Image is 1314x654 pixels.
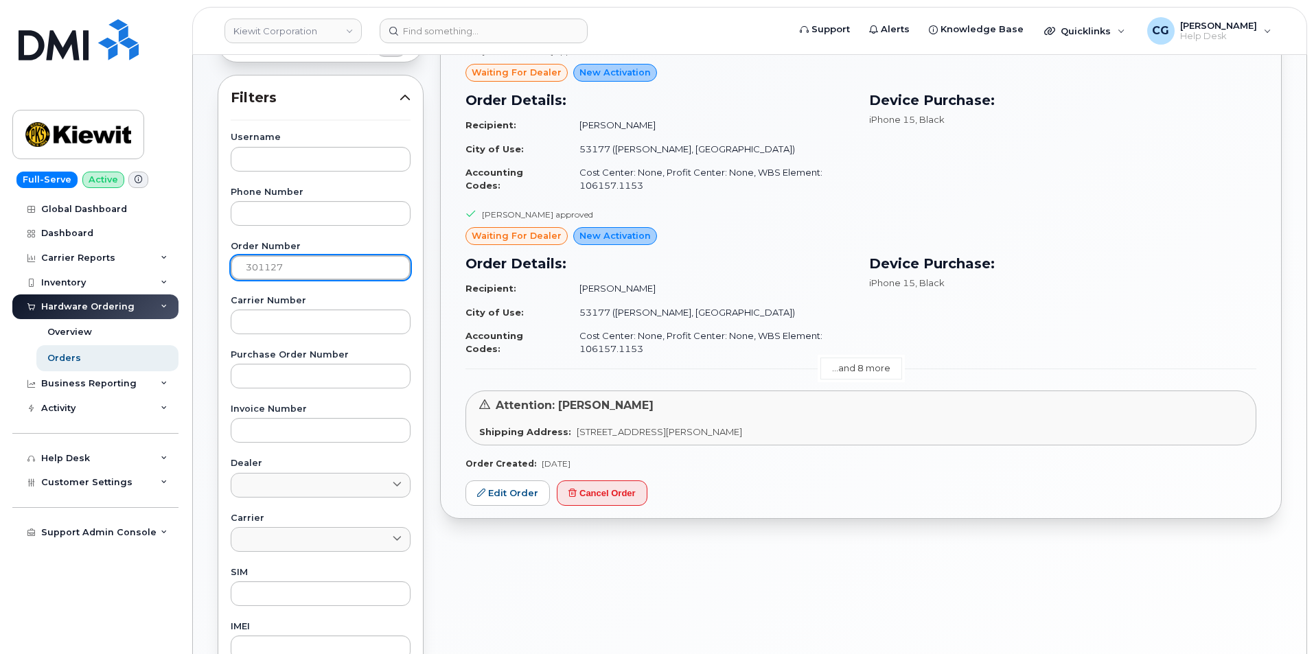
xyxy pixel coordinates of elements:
label: Username [231,133,411,142]
strong: City of Use: [465,307,524,318]
td: Cost Center: None, Profit Center: None, WBS Element: 106157.1153 [567,161,853,197]
strong: Recipient: [465,119,516,130]
a: Edit Order [465,480,550,506]
span: New Activation [579,229,651,242]
span: Support [811,23,850,36]
a: Kiewit Corporation [224,19,362,43]
span: [STREET_ADDRESS][PERSON_NAME] [577,426,742,437]
strong: Shipping Address: [479,426,571,437]
td: 53177 ([PERSON_NAME], [GEOGRAPHIC_DATA]) [567,301,853,325]
span: waiting for dealer [472,229,562,242]
span: [PERSON_NAME] [1180,20,1257,31]
span: waiting for dealer [472,66,562,79]
label: Phone Number [231,188,411,197]
span: Attention: [PERSON_NAME] [496,399,654,412]
div: Cindy Gornick [1138,17,1281,45]
strong: Accounting Codes: [465,167,523,191]
span: New Activation [579,66,651,79]
td: Cost Center: None, Profit Center: None, WBS Element: 106157.1153 [567,324,853,360]
span: Help Desk [1180,31,1257,42]
td: [PERSON_NAME] [567,277,853,301]
div: [PERSON_NAME] approved [482,209,593,220]
iframe: Messenger Launcher [1254,594,1304,644]
label: Invoice Number [231,405,411,414]
h3: Order Details: [465,253,853,274]
label: SIM [231,568,411,577]
span: , Black [915,114,945,125]
span: iPhone 15 [869,114,915,125]
td: [PERSON_NAME] [567,113,853,137]
a: Alerts [860,16,919,43]
a: Support [790,16,860,43]
div: Quicklinks [1035,17,1135,45]
span: [DATE] [542,458,570,469]
span: Filters [231,88,400,108]
strong: City of Use: [465,143,524,154]
span: iPhone 15 [869,277,915,288]
h3: Order Details: [465,90,853,110]
input: Find something... [380,19,588,43]
label: Dealer [231,459,411,468]
strong: Recipient: [465,283,516,294]
strong: Order Created: [465,458,536,469]
a: Knowledge Base [919,16,1033,43]
strong: Accounting Codes: [465,330,523,354]
label: Order Number [231,242,411,251]
label: Purchase Order Number [231,351,411,360]
span: Alerts [881,23,910,36]
span: CG [1152,23,1169,39]
td: 53177 ([PERSON_NAME], [GEOGRAPHIC_DATA]) [567,137,853,161]
span: Knowledge Base [941,23,1024,36]
button: Cancel Order [557,480,647,506]
label: Carrier [231,514,411,523]
h3: Device Purchase: [869,253,1256,274]
h3: Device Purchase: [869,90,1256,110]
span: , Black [915,277,945,288]
label: Carrier Number [231,296,411,305]
span: Quicklinks [1061,25,1111,36]
a: ...and 8 more [820,358,902,379]
label: IMEI [231,622,411,631]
